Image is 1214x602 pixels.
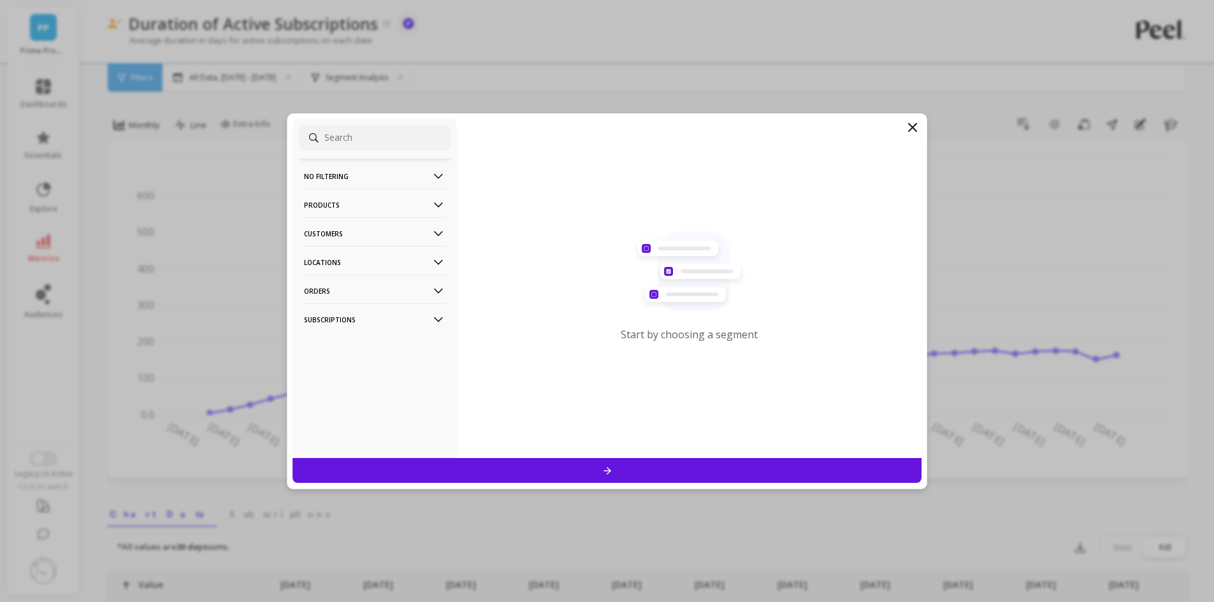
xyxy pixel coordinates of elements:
[304,303,445,336] p: Subscriptions
[304,246,445,278] p: Locations
[304,189,445,221] p: Products
[299,125,451,150] input: Search
[621,327,758,341] p: Start by choosing a segment
[304,160,445,192] p: No filtering
[304,275,445,307] p: Orders
[304,217,445,250] p: Customers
